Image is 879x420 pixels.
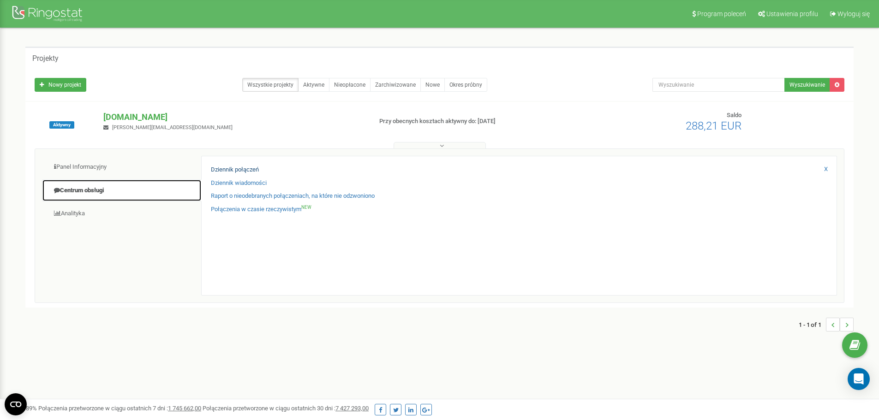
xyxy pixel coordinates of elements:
span: Wyloguj się [837,10,870,18]
span: Aktywny [49,121,74,129]
span: Saldo [727,112,741,118]
a: Panel Informacyjny [42,156,202,178]
span: 1 - 1 of 1 [799,318,826,331]
u: 7 427 293,00 [335,405,369,412]
a: Analityka [42,202,202,225]
a: Wszystkie projekty [242,78,299,92]
nav: ... [799,308,854,341]
a: Centrum obsługi [42,179,202,202]
button: Wyszukiwanie [784,78,830,92]
a: Nowe [420,78,445,92]
a: Zarchiwizowane [370,78,421,92]
span: Program poleceń [697,10,746,18]
span: Ustawienia profilu [766,10,818,18]
sup: NEW [301,205,311,210]
a: Raport o nieodebranych połączeniach, na które nie odzwoniono [211,192,375,201]
p: Przy obecnych kosztach aktywny do: [DATE] [379,117,571,126]
a: Nowy projekt [35,78,86,92]
a: Aktywne [298,78,329,92]
div: Open Intercom Messenger [848,368,870,390]
button: Open CMP widget [5,393,27,415]
span: Połączenia przetworzone w ciągu ostatnich 7 dni : [38,405,201,412]
a: Połączenia w czasie rzeczywistymNEW [211,205,311,214]
p: [DOMAIN_NAME] [103,111,364,123]
h5: Projekty [32,54,59,63]
a: Okres próbny [444,78,487,92]
span: [PERSON_NAME][EMAIL_ADDRESS][DOMAIN_NAME] [112,124,233,130]
span: 288,21 EUR [686,119,741,132]
input: Wyszukiwanie [652,78,785,92]
a: Dziennik wiadomości [211,179,267,188]
span: Połączenia przetworzone w ciągu ostatnich 30 dni : [203,405,369,412]
u: 1 745 662,00 [168,405,201,412]
a: Nieopłacone [329,78,371,92]
a: Dziennik połączeń [211,166,259,174]
a: X [824,165,828,174]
